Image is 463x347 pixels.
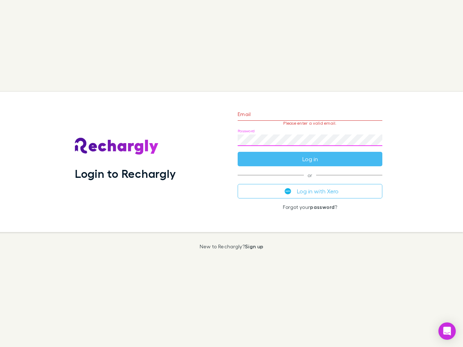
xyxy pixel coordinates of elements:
[75,167,176,180] h1: Login to Rechargly
[310,204,335,210] a: password
[245,243,263,249] a: Sign up
[75,138,159,155] img: Rechargly's Logo
[238,204,382,210] p: Forgot your ?
[238,128,255,134] label: Password
[200,244,264,249] p: New to Rechargly?
[238,152,382,166] button: Log in
[238,184,382,198] button: Log in with Xero
[438,322,456,340] div: Open Intercom Messenger
[285,188,291,194] img: Xero's logo
[238,121,382,126] p: Please enter a valid email.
